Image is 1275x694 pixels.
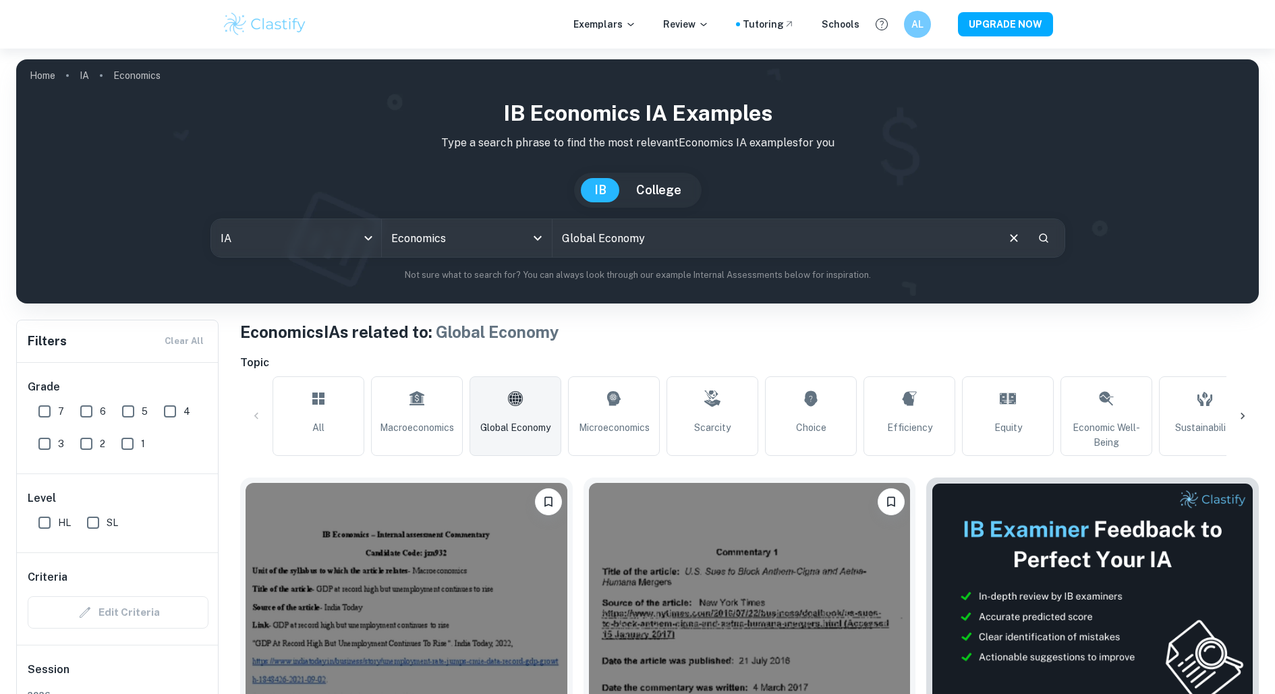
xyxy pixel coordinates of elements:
button: Bookmark [535,488,562,515]
h6: Level [28,490,208,507]
span: Sustainability [1175,420,1235,435]
h6: Session [28,662,208,689]
img: Clastify logo [222,11,308,38]
p: Economics [113,68,161,83]
h6: Grade [28,379,208,395]
button: Bookmark [878,488,905,515]
button: Search [1032,227,1055,250]
span: All [312,420,324,435]
span: 6 [100,404,106,419]
button: AL [904,11,931,38]
span: Equity [994,420,1022,435]
h1: Economics IAs related to: [240,320,1259,344]
span: Scarcity [694,420,731,435]
span: Efficiency [887,420,932,435]
span: Microeconomics [579,420,650,435]
a: Home [30,66,55,85]
button: Open [528,229,547,248]
span: SL [107,515,118,530]
button: College [623,178,695,202]
a: Tutoring [743,17,795,32]
p: Exemplars [573,17,636,32]
p: Type a search phrase to find the most relevant Economics IA examples for you [27,135,1248,151]
button: Clear [1001,225,1027,251]
span: Macroeconomics [380,420,454,435]
span: HL [58,515,71,530]
p: Not sure what to search for? You can always look through our example Internal Assessments below f... [27,268,1248,282]
button: IB [581,178,620,202]
button: Help and Feedback [870,13,893,36]
a: IA [80,66,89,85]
span: Choice [796,420,826,435]
p: Review [663,17,709,32]
h1: IB Economics IA examples [27,97,1248,129]
span: 3 [58,436,64,451]
span: Global Economy [436,322,559,341]
span: 7 [58,404,64,419]
span: 4 [183,404,190,419]
h6: AL [910,17,926,32]
span: Economic Well-Being [1067,420,1146,450]
span: 2 [100,436,105,451]
a: Schools [822,17,859,32]
button: UPGRADE NOW [958,12,1053,36]
h6: Topic [240,355,1259,371]
span: 1 [141,436,145,451]
div: IA [211,219,381,257]
input: E.g. smoking and tax, tariffs, global economy... [552,219,996,257]
span: 5 [142,404,148,419]
h6: Criteria [28,569,67,585]
span: Global Economy [480,420,550,435]
img: profile cover [16,59,1259,303]
h6: Filters [28,332,67,351]
div: Criteria filters are unavailable when searching by topic [28,596,208,629]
